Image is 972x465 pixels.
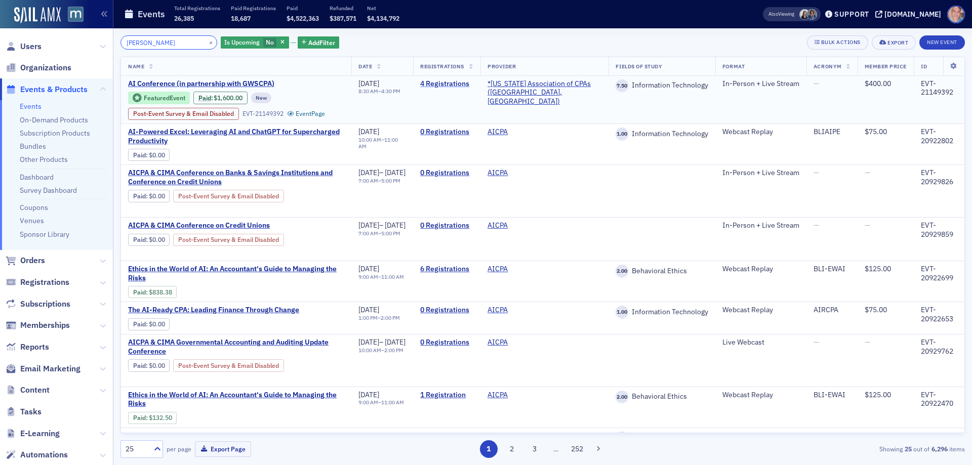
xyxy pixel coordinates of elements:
[420,338,473,347] a: 0 Registrations
[358,221,406,230] div: –
[20,41,42,52] span: Users
[488,391,508,400] a: AICPA
[214,94,242,102] span: $1,600.00
[330,14,356,22] span: $387,571
[358,63,372,70] span: Date
[420,306,473,315] a: 0 Registrations
[919,35,965,50] button: New Event
[20,155,68,164] a: Other Products
[806,9,817,20] span: Chris Dougherty
[149,151,165,159] span: $0.00
[68,7,84,22] img: SailAMX
[128,221,344,230] a: AICPA & CIMA Conference on Credit Unions
[358,136,381,143] time: 10:00 AM
[128,63,144,70] span: Name
[128,432,344,449] a: AI-Powered Excel: Leveraging AI and ChatGPT for Supercharged Productivity
[20,406,42,417] span: Tasks
[173,234,284,246] div: Post-Event Survey
[128,286,177,298] div: Paid: 6 - $83838
[128,265,344,282] a: Ethics in the World of AI: An Accountant's Guide to Managing the Risks
[133,414,146,421] a: Paid
[381,88,400,95] time: 4:30 PM
[488,221,551,230] span: AICPA
[330,5,356,12] p: Refunded
[381,399,404,406] time: 11:00 AM
[814,168,819,177] span: —
[6,84,88,95] a: Events & Products
[722,168,799,178] div: In-Person + Live Stream
[616,63,662,70] span: Fields Of Study
[358,305,379,314] span: [DATE]
[20,173,54,182] a: Dashboard
[488,168,551,178] span: AICPA
[367,14,399,22] span: $4,134,792
[488,265,551,274] span: AICPA
[488,338,551,347] span: AICPA
[287,14,319,22] span: $4,522,363
[381,314,400,321] time: 2:00 PM
[138,8,165,20] h1: Events
[628,81,708,90] span: Information Technology
[947,6,965,23] span: Profile
[921,432,957,449] div: EVT-20922407
[929,444,949,453] strong: 6,296
[887,40,908,46] div: Export
[488,128,551,137] span: AICPA
[358,337,379,347] span: [DATE]
[287,110,326,117] a: EventPage
[198,94,214,102] span: :
[420,63,464,70] span: Registrations
[20,216,44,225] a: Venues
[358,264,379,273] span: [DATE]
[814,221,819,230] span: —
[358,136,398,150] time: 11:00 AM
[921,63,927,70] span: ID
[381,273,404,280] time: 11:00 AM
[488,79,601,106] span: *Maryland Association of CPAs (Timonium, MD)
[144,95,185,101] div: Featured Event
[872,35,916,50] button: Export
[207,37,216,47] button: ×
[865,264,891,273] span: $125.00
[903,444,913,453] strong: 25
[358,347,406,354] div: –
[628,267,687,276] span: Behavioral Ethics
[367,5,399,12] p: Net
[133,362,149,369] span: :
[128,168,344,186] span: AICPA & CIMA Conference on Banks & Savings Institutions and Conference on Credit Unions
[133,151,146,159] a: Paid
[358,127,379,136] span: [DATE]
[921,168,957,186] div: EVT-20929826
[20,186,77,195] a: Survey Dashboard
[133,192,146,200] a: Paid
[128,338,344,356] a: AICPA & CIMA Governmental Accounting and Auditing Update Conference
[61,7,84,24] a: View Homepage
[865,390,891,399] span: $125.00
[722,128,799,137] div: Webcast Replay
[488,265,508,274] a: AICPA
[488,432,551,441] span: AICPA
[503,440,520,458] button: 2
[526,440,544,458] button: 3
[616,265,628,277] span: 2.00
[224,38,260,46] span: Is Upcoming
[128,306,299,315] a: The AI-Ready CPA: Leading Finance Through Change
[20,320,70,331] span: Memberships
[616,128,628,140] span: 1.00
[128,79,344,89] a: AI Conference (in partnership with GWSCPA)
[308,38,335,47] span: Add Filter
[242,110,283,117] div: EVT-21149392
[488,221,508,230] a: AICPA
[149,320,165,328] span: $0.00
[128,391,344,408] a: Ethics in the World of AI: An Accountant's Guide to Managing the Risks
[921,79,957,97] div: EVT-21149392
[128,318,170,330] div: Paid: 0 - $0
[128,128,344,145] span: AI-Powered Excel: Leveraging AI and ChatGPT for Supercharged Productivity
[569,440,586,458] button: 252
[358,88,400,95] div: –
[921,128,957,145] div: EVT-20922802
[722,63,745,70] span: Format
[133,192,149,200] span: :
[231,14,251,22] span: 18,687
